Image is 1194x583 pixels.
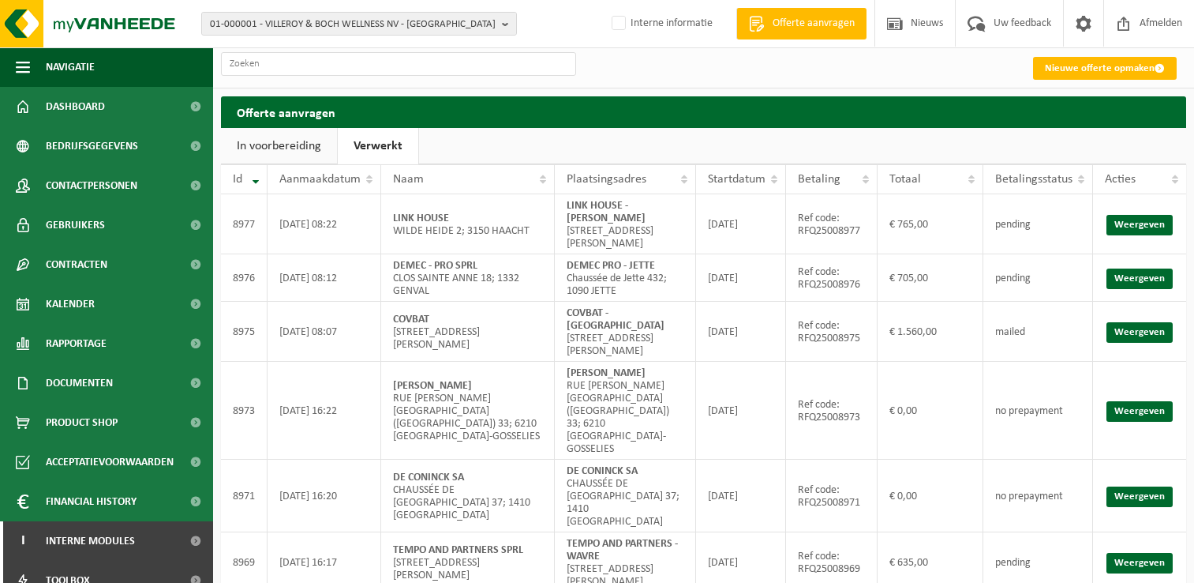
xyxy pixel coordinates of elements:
td: [DATE] [696,362,786,460]
a: Weergeven [1106,401,1173,422]
td: € 1.560,00 [878,302,983,362]
a: Weergeven [1106,269,1173,289]
td: [STREET_ADDRESS][PERSON_NAME] [555,302,696,362]
td: Ref code: RFQ25008973 [786,362,878,460]
td: € 0,00 [878,362,983,460]
span: Betalingsstatus [995,173,1072,186]
a: Weergeven [1106,215,1173,235]
span: Contracten [46,245,107,284]
strong: DEMEC PRO - JETTE [567,260,655,272]
td: [DATE] 08:07 [268,302,381,362]
strong: [PERSON_NAME] [567,367,646,379]
h2: Offerte aanvragen [221,96,1186,127]
td: [STREET_ADDRESS][PERSON_NAME] [555,194,696,254]
span: Aanmaakdatum [279,173,361,186]
span: Kalender [46,284,95,324]
label: Interne informatie [608,12,713,36]
input: Zoeken [221,52,576,76]
span: I [16,521,30,561]
span: no prepayment [995,491,1063,502]
td: Ref code: RFQ25008971 [786,460,878,532]
a: Weergeven [1106,553,1173,574]
td: Ref code: RFQ25008976 [786,254,878,302]
strong: [PERSON_NAME] [393,380,472,392]
strong: DEMEC - PRO SPRL [393,260,477,272]
td: [STREET_ADDRESS][PERSON_NAME] [381,302,555,362]
span: Acties [1105,173,1136,186]
td: € 705,00 [878,254,983,302]
td: 8977 [221,194,268,254]
span: Plaatsingsadres [567,173,646,186]
button: 01-000001 - VILLEROY & BOCH WELLNESS NV - [GEOGRAPHIC_DATA] [201,12,517,36]
td: WILDE HEIDE 2; 3150 HAACHT [381,194,555,254]
span: Dashboard [46,87,105,126]
span: pending [995,273,1031,284]
span: Contactpersonen [46,166,137,205]
span: Id [233,173,242,186]
span: Bedrijfsgegevens [46,126,138,166]
strong: DE CONINCK SA [567,465,638,477]
span: no prepayment [995,405,1063,417]
span: Product Shop [46,403,118,442]
td: [DATE] [696,460,786,532]
span: pending [995,219,1031,231]
span: Offerte aanvragen [769,16,859,32]
td: [DATE] [696,302,786,362]
td: [DATE] 16:22 [268,362,381,460]
strong: DE CONINCK SA [393,472,464,483]
strong: LINK HOUSE - [PERSON_NAME] [567,200,646,224]
td: [DATE] [696,254,786,302]
td: RUE [PERSON_NAME] [GEOGRAPHIC_DATA]([GEOGRAPHIC_DATA]) 33; 6210 [GEOGRAPHIC_DATA]-GOSSELIES [555,362,696,460]
strong: COVBAT - [GEOGRAPHIC_DATA] [567,307,664,332]
span: Navigatie [46,47,95,87]
td: [DATE] 08:22 [268,194,381,254]
td: 8976 [221,254,268,302]
td: [DATE] 08:12 [268,254,381,302]
td: Ref code: RFQ25008977 [786,194,878,254]
td: € 765,00 [878,194,983,254]
span: Acceptatievoorwaarden [46,442,174,482]
td: [DATE] [696,194,786,254]
td: € 0,00 [878,460,983,532]
a: Weergeven [1106,322,1173,343]
span: Startdatum [708,173,765,186]
a: In voorbereiding [221,128,337,164]
td: 8971 [221,460,268,532]
span: Gebruikers [46,205,105,245]
td: Ref code: RFQ25008975 [786,302,878,362]
span: Rapportage [46,324,107,363]
td: RUE [PERSON_NAME] [GEOGRAPHIC_DATA]([GEOGRAPHIC_DATA]) 33; 6210 [GEOGRAPHIC_DATA]-GOSSELIES [381,362,555,460]
span: 01-000001 - VILLEROY & BOCH WELLNESS NV - [GEOGRAPHIC_DATA] [210,13,496,36]
span: Totaal [889,173,921,186]
td: 8973 [221,362,268,460]
span: Betaling [798,173,840,186]
strong: TEMPO AND PARTNERS - WAVRE [567,538,678,562]
span: pending [995,557,1031,569]
span: Documenten [46,363,113,403]
strong: COVBAT [393,314,429,325]
strong: LINK HOUSE [393,213,449,224]
td: CLOS SAINTE ANNE 18; 1332 GENVAL [381,254,555,302]
td: CHAUSSÉE DE [GEOGRAPHIC_DATA] 37; 1410 [GEOGRAPHIC_DATA] [555,460,696,532]
span: Financial History [46,482,137,521]
span: Interne modules [46,521,135,561]
td: 8975 [221,302,268,362]
a: Nieuwe offerte opmaken [1033,57,1177,80]
a: Verwerkt [338,128,418,164]
td: CHAUSSÉE DE [GEOGRAPHIC_DATA] 37; 1410 [GEOGRAPHIC_DATA] [381,460,555,532]
span: Naam [393,173,424,186]
a: Weergeven [1106,487,1173,507]
td: Chaussée de Jette 432; 1090 JETTE [555,254,696,302]
strong: TEMPO AND PARTNERS SPRL [393,544,523,556]
a: Offerte aanvragen [736,8,866,39]
span: mailed [995,326,1025,338]
td: [DATE] 16:20 [268,460,381,532]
